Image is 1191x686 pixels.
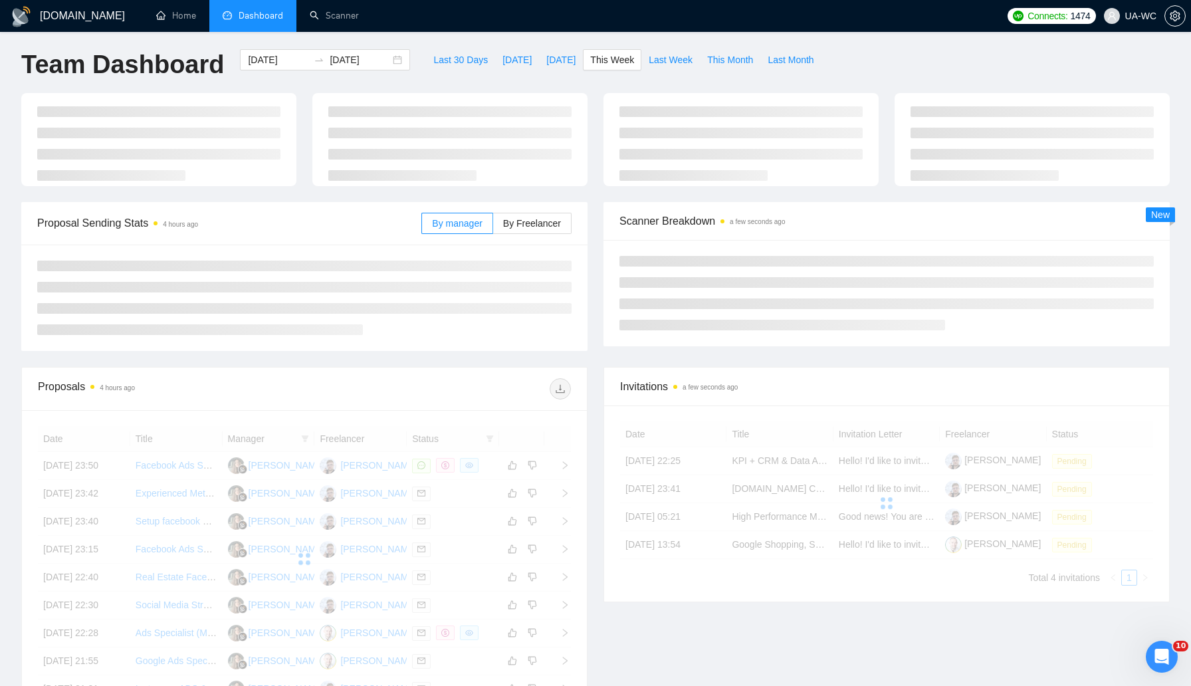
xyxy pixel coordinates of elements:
button: [DATE] [495,49,539,70]
iframe: Intercom live chat [1146,641,1178,673]
span: By Freelancer [503,218,561,229]
a: searchScanner [310,10,359,21]
span: Last 30 Days [433,53,488,67]
span: setting [1165,11,1185,21]
button: [DATE] [539,49,583,70]
span: By manager [432,218,482,229]
span: 10 [1173,641,1188,651]
button: Last Month [760,49,821,70]
button: Last Week [641,49,700,70]
time: a few seconds ago [730,218,785,225]
span: 1474 [1071,9,1091,23]
time: 4 hours ago [163,221,198,228]
span: Connects: [1028,9,1067,23]
span: user [1107,11,1117,21]
span: Dashboard [239,10,283,21]
a: homeHome [156,10,196,21]
span: to [314,55,324,65]
span: Scanner Breakdown [619,213,1154,229]
span: dashboard [223,11,232,20]
button: Last 30 Days [426,49,495,70]
span: swap-right [314,55,324,65]
div: Proposals [38,378,304,400]
span: Proposal Sending Stats [37,215,421,231]
time: a few seconds ago [683,384,738,391]
time: 4 hours ago [100,384,135,392]
input: End date [330,53,390,67]
span: This Month [707,53,753,67]
button: setting [1164,5,1186,27]
button: This Month [700,49,760,70]
span: Invitations [620,378,1153,395]
span: New [1151,209,1170,220]
h1: Team Dashboard [21,49,224,80]
button: This Week [583,49,641,70]
a: setting [1164,11,1186,21]
img: upwork-logo.png [1013,11,1024,21]
span: Last Week [649,53,693,67]
span: [DATE] [502,53,532,67]
span: [DATE] [546,53,576,67]
img: logo [11,6,32,27]
span: Last Month [768,53,813,67]
span: This Week [590,53,634,67]
input: Start date [248,53,308,67]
